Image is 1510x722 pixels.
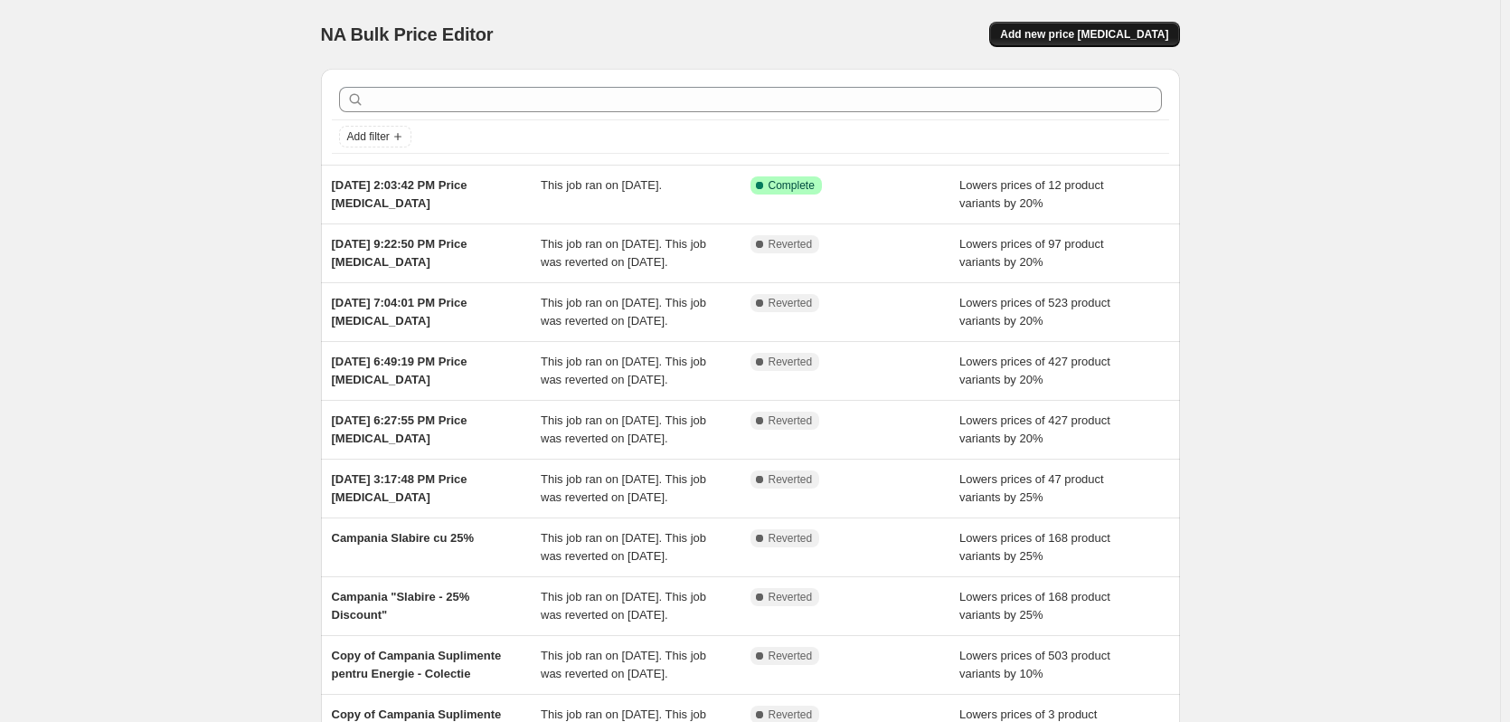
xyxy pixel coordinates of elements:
[959,531,1110,563] span: Lowers prices of 168 product variants by 25%
[959,296,1110,328] span: Lowers prices of 523 product variants by 20%
[541,649,706,680] span: This job ran on [DATE]. This job was reverted on [DATE].
[769,472,813,487] span: Reverted
[769,708,813,722] span: Reverted
[541,472,706,504] span: This job ran on [DATE]. This job was reverted on [DATE].
[332,590,470,622] span: Campania "Slabire - 25% Discount"
[332,237,467,269] span: [DATE] 9:22:50 PM Price [MEDICAL_DATA]
[1000,27,1168,42] span: Add new price [MEDICAL_DATA]
[332,531,475,545] span: Campania Slabire cu 25%
[332,355,467,386] span: [DATE] 6:49:19 PM Price [MEDICAL_DATA]
[541,355,706,386] span: This job ran on [DATE]. This job was reverted on [DATE].
[347,129,390,144] span: Add filter
[769,178,815,193] span: Complete
[332,472,467,504] span: [DATE] 3:17:48 PM Price [MEDICAL_DATA]
[541,178,662,192] span: This job ran on [DATE].
[769,649,813,663] span: Reverted
[769,237,813,252] span: Reverted
[332,413,467,445] span: [DATE] 6:27:55 PM Price [MEDICAL_DATA]
[989,22,1179,47] button: Add new price [MEDICAL_DATA]
[959,178,1104,210] span: Lowers prices of 12 product variants by 20%
[541,296,706,328] span: This job ran on [DATE]. This job was reverted on [DATE].
[959,355,1110,386] span: Lowers prices of 427 product variants by 20%
[959,413,1110,445] span: Lowers prices of 427 product variants by 20%
[332,649,502,680] span: Copy of Campania Suplimente pentru Energie - Colectie
[769,590,813,604] span: Reverted
[332,296,467,328] span: [DATE] 7:04:01 PM Price [MEDICAL_DATA]
[769,531,813,546] span: Reverted
[769,413,813,428] span: Reverted
[332,178,467,210] span: [DATE] 2:03:42 PM Price [MEDICAL_DATA]
[959,472,1104,504] span: Lowers prices of 47 product variants by 25%
[959,590,1110,622] span: Lowers prices of 168 product variants by 25%
[959,237,1104,269] span: Lowers prices of 97 product variants by 20%
[769,296,813,310] span: Reverted
[541,531,706,563] span: This job ran on [DATE]. This job was reverted on [DATE].
[541,590,706,622] span: This job ran on [DATE]. This job was reverted on [DATE].
[339,126,411,147] button: Add filter
[541,413,706,445] span: This job ran on [DATE]. This job was reverted on [DATE].
[959,649,1110,680] span: Lowers prices of 503 product variants by 10%
[321,24,494,44] span: NA Bulk Price Editor
[541,237,706,269] span: This job ran on [DATE]. This job was reverted on [DATE].
[769,355,813,369] span: Reverted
